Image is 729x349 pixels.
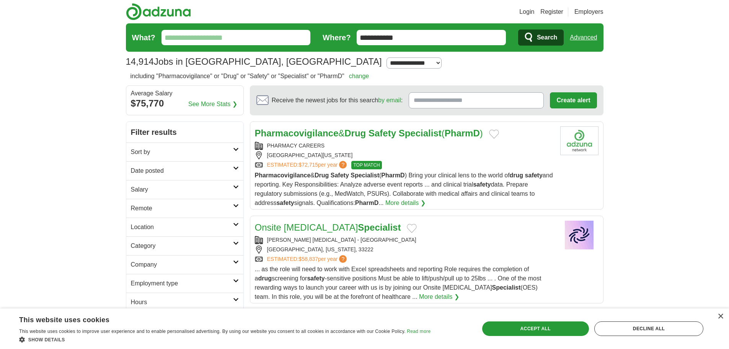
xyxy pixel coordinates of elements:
[349,73,369,79] a: change
[445,128,480,138] strong: PharmD
[351,161,382,169] span: TOP MATCH
[344,128,366,138] strong: Drug
[131,279,233,288] h2: Employment type
[126,218,243,236] a: Location
[255,246,554,254] div: [GEOGRAPHIC_DATA], [US_STATE], 33222
[131,223,233,232] h2: Location
[126,56,382,67] h1: Jobs in [GEOGRAPHIC_DATA], [GEOGRAPHIC_DATA]
[255,151,554,159] div: [GEOGRAPHIC_DATA][US_STATE]
[255,222,401,233] a: Onsite [MEDICAL_DATA]Specialist
[298,162,318,168] span: $72,715
[537,30,557,45] span: Search
[315,172,329,179] strong: Drug
[131,298,233,307] h2: Hours
[126,180,243,199] a: Salary
[126,199,243,218] a: Remote
[126,293,243,311] a: Hours
[267,255,349,263] a: ESTIMATED:$58,837per year?
[378,97,401,103] a: by email
[131,90,239,97] div: Average Salary
[130,72,369,81] h2: including "Pharmacovigilance" or "Drug" or "Safety" or "Specialist" or "PharmD"
[126,274,243,293] a: Employment type
[272,96,403,105] span: Receive the newest jobs for this search :
[407,329,431,334] a: Read more, opens a new window
[473,181,491,188] strong: safety
[298,256,318,262] span: $58,837
[540,7,563,16] a: Register
[525,172,543,179] strong: safety
[131,166,233,175] h2: Date posted
[718,314,723,320] div: Close
[385,198,426,208] a: More details ❯
[407,224,417,233] button: Add to favorite jobs
[28,337,65,342] span: Show details
[255,128,339,138] strong: Pharmacovigilance
[255,236,554,244] div: [PERSON_NAME] [MEDICAL_DATA] - [GEOGRAPHIC_DATA]
[255,266,541,300] span: ... as the role will need to work with Excel spreadsheets and reporting Role requires the complet...
[323,32,351,43] label: Where?
[482,321,589,336] div: Accept all
[255,142,554,150] div: PHARMACY CAREERS
[574,7,603,16] a: Employers
[126,3,191,20] img: Adzuna logo
[510,172,524,179] strong: drug
[560,221,599,249] img: Company logo
[381,172,404,179] strong: PharmD
[126,122,243,143] h2: Filter results
[131,241,233,251] h2: Category
[131,204,233,213] h2: Remote
[126,255,243,274] a: Company
[518,29,564,46] button: Search
[255,172,311,179] strong: Pharmacovigilance
[339,161,347,169] span: ?
[132,32,155,43] label: What?
[126,55,154,69] span: 14,914
[519,7,534,16] a: Login
[594,321,703,336] div: Decline all
[255,128,483,138] a: Pharmacovigilance&Drug Safety Specialist(PharmD)
[267,161,349,169] a: ESTIMATED:$72,715per year?
[131,97,239,110] div: $75,770
[131,147,233,157] h2: Sort by
[126,161,243,180] a: Date posted
[331,172,349,179] strong: Safety
[358,222,401,233] strong: Specialist
[399,128,442,138] strong: Specialist
[126,143,243,161] a: Sort by
[550,92,597,108] button: Create alert
[369,128,396,138] strong: Safety
[131,260,233,269] h2: Company
[131,185,233,194] h2: Salary
[339,255,347,263] span: ?
[19,329,406,334] span: This website uses cookies to improve user experience and to enable personalised advertising. By u...
[492,284,521,291] strong: Specialist
[188,100,237,109] a: See More Stats ❯
[258,275,272,282] strong: drug
[126,236,243,255] a: Category
[307,275,325,282] strong: safety
[560,126,599,155] img: Company logo
[255,172,553,206] span: & ( ) Bring your clinical lens to the world of and reporting. Key Responsibilities: Analyze adver...
[570,30,597,45] a: Advanced
[419,292,459,301] a: More details ❯
[355,200,378,206] strong: PharmD
[19,336,431,343] div: Show details
[351,172,379,179] strong: Specialist
[489,129,499,139] button: Add to favorite jobs
[276,200,294,206] strong: safety
[19,313,411,324] div: This website uses cookies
